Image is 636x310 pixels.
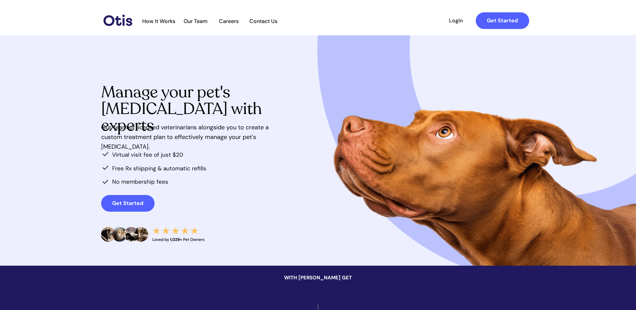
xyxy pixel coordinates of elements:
[139,18,179,24] span: How It Works
[112,200,143,207] strong: Get Started
[179,18,212,24] span: Our Team
[101,81,262,136] span: Manage your pet's [MEDICAL_DATA] with experts
[441,12,471,29] a: Login
[112,151,183,158] span: Virtual visit fee of just $20
[139,18,179,25] a: How It Works
[179,18,212,25] a: Our Team
[213,18,245,25] a: Careers
[101,123,269,151] span: Our team of licensed veterinarians alongside you to create a custom treatment plan to effectively...
[487,17,518,24] strong: Get Started
[213,18,245,24] span: Careers
[101,195,155,212] a: Get Started
[246,18,281,24] span: Contact Us
[246,18,281,25] a: Contact Us
[112,165,206,172] span: Free Rx shipping & automatic refills
[112,178,168,185] span: No membership fees
[441,17,471,24] span: Login
[476,12,529,29] a: Get Started
[284,274,352,281] span: WITH [PERSON_NAME] GET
